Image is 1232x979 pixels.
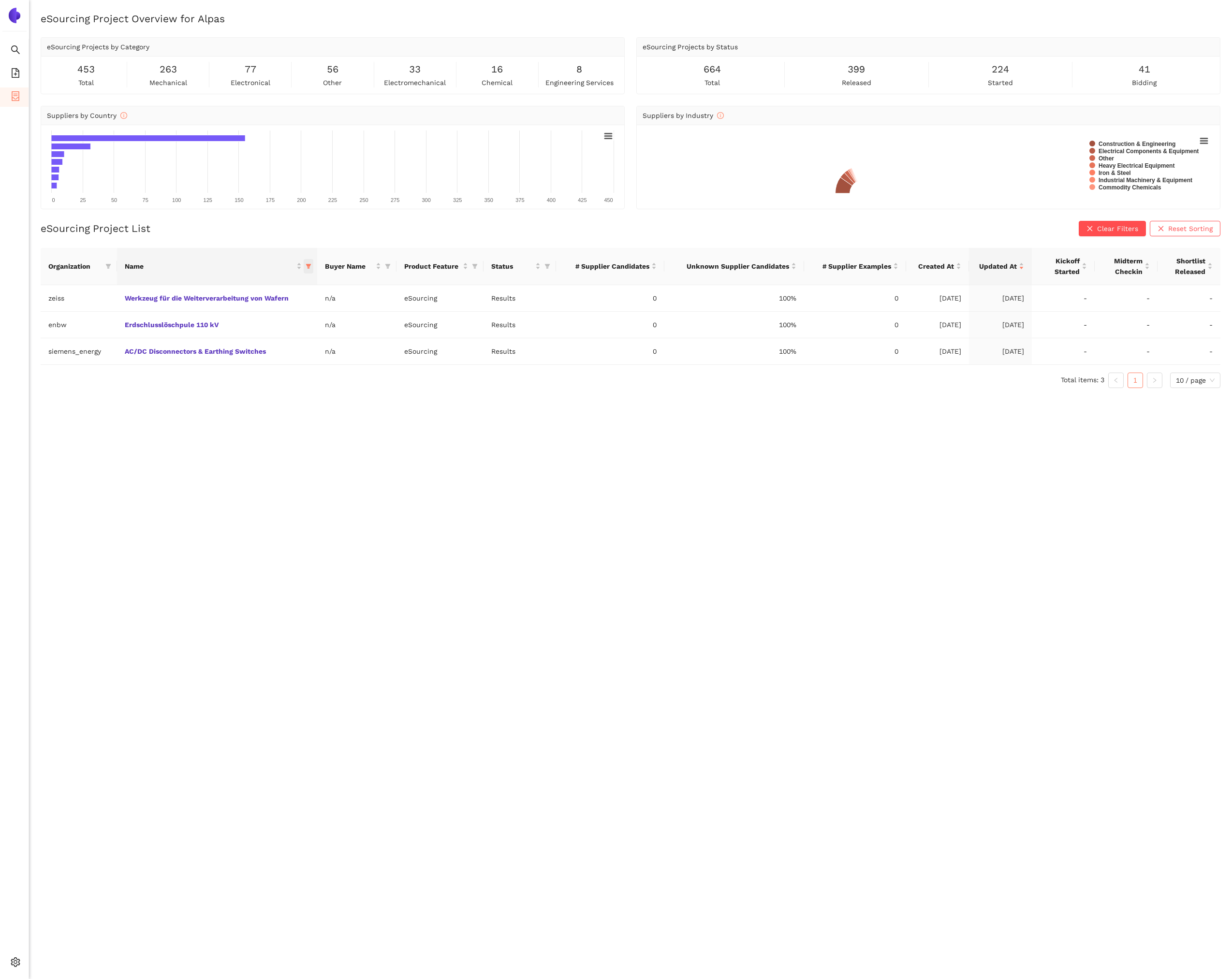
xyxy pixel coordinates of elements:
[105,263,111,269] span: filter
[672,261,789,272] span: Unknown Supplier Candidates
[1032,285,1095,312] td: -
[556,338,664,365] td: 0
[1158,248,1220,285] th: this column's title is Shortlist Released,this column is sortable
[804,285,906,312] td: 0
[576,62,582,77] span: 8
[52,197,55,203] text: 0
[120,112,127,119] span: info-circle
[969,338,1032,365] td: [DATE]
[547,197,556,203] text: 400
[545,77,614,88] span: engineering services
[327,62,338,77] span: 56
[484,197,493,203] text: 350
[804,248,906,285] th: this column's title is # Supplier Examples,this column is sortable
[317,338,396,365] td: n/a
[1150,221,1220,236] button: closeReset Sorting
[1061,373,1104,388] li: Total items: 3
[1032,248,1095,285] th: this column's title is Kickoff Started,this column is sortable
[1139,62,1150,77] span: 41
[1170,373,1220,388] div: Page Size
[1032,312,1095,338] td: -
[543,259,552,274] span: filter
[1132,77,1157,88] span: bidding
[1099,141,1175,147] text: Construction & Engineering
[1168,223,1213,234] span: Reset Sorting
[484,312,556,338] td: Results
[111,197,117,203] text: 50
[812,261,891,272] span: # Supplier Examples
[491,261,533,272] span: Status
[117,248,317,285] th: this column's title is Name,this column is sortable
[1108,373,1124,388] li: Previous Page
[484,248,556,285] th: this column's title is Status,this column is sortable
[359,197,368,203] text: 250
[556,285,664,312] td: 0
[470,259,480,274] span: filter
[41,285,117,312] td: zeiss
[297,197,306,203] text: 200
[664,338,804,365] td: 100%
[914,261,954,272] span: Created At
[906,312,969,338] td: [DATE]
[41,312,117,338] td: enbw
[1079,221,1146,236] button: closeClear Filters
[969,312,1032,338] td: [DATE]
[317,312,396,338] td: n/a
[1158,338,1220,365] td: -
[317,285,396,312] td: n/a
[664,285,804,312] td: 100%
[328,197,337,203] text: 225
[78,77,94,88] span: total
[556,248,664,285] th: this column's title is # Supplier Candidates,this column is sortable
[160,62,177,77] span: 263
[1108,373,1124,388] button: left
[11,88,20,107] span: container
[848,62,865,77] span: 399
[1099,177,1192,184] text: Industrial Machinery & Equipment
[306,263,311,269] span: filter
[664,312,804,338] td: 100%
[515,197,524,203] text: 375
[1099,170,1131,176] text: Iron & Steel
[491,62,503,77] span: 16
[1158,312,1220,338] td: -
[704,62,721,77] span: 664
[1158,285,1220,312] td: -
[1095,248,1158,285] th: this column's title is Midterm Checkin,this column is sortable
[149,77,187,88] span: mechanical
[103,259,113,274] span: filter
[1102,256,1143,277] span: Midterm Checkin
[604,197,613,203] text: 450
[41,12,1220,26] h2: eSourcing Project Overview for Alpas
[396,248,484,285] th: this column's title is Product Feature,this column is sortable
[556,312,664,338] td: 0
[1095,338,1158,365] td: -
[643,43,738,51] span: eSourcing Projects by Status
[1099,148,1199,155] text: Electrical Components & Equipment
[323,77,342,88] span: other
[717,112,724,119] span: info-circle
[453,197,462,203] text: 325
[1152,377,1158,383] span: right
[396,338,484,365] td: eSourcing
[977,261,1017,272] span: Updated At
[906,338,969,365] td: [DATE]
[47,43,149,51] span: eSourcing Projects by Category
[325,261,374,272] span: Buyer Name
[125,261,294,272] span: Name
[245,62,256,77] span: 77
[172,197,181,203] text: 100
[391,197,399,203] text: 275
[1095,312,1158,338] td: -
[143,197,148,203] text: 75
[11,42,20,61] span: search
[41,221,150,235] h2: eSourcing Project List
[472,263,478,269] span: filter
[906,248,969,285] th: this column's title is Created At,this column is sortable
[204,197,212,203] text: 125
[304,259,313,274] span: filter
[47,112,127,119] span: Suppliers by Country
[396,312,484,338] td: eSourcing
[317,248,396,285] th: this column's title is Buyer Name,this column is sortable
[1099,155,1114,162] text: Other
